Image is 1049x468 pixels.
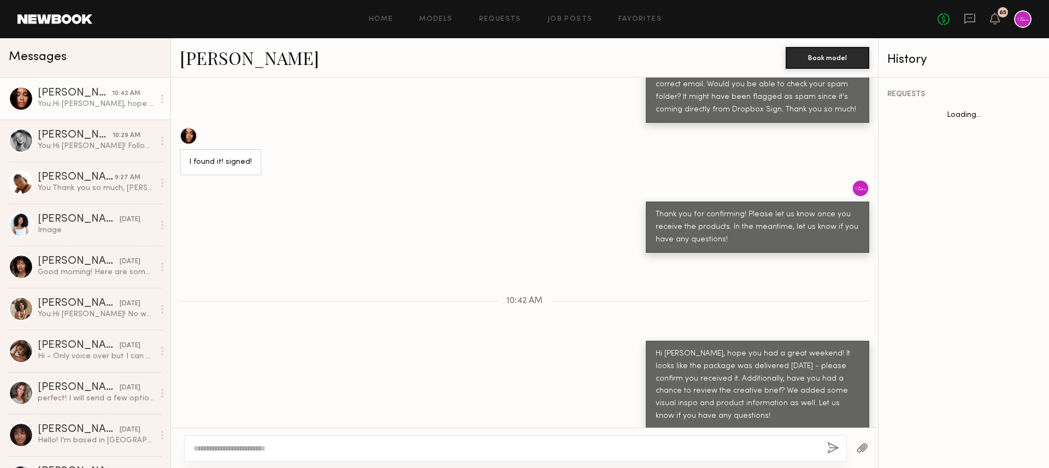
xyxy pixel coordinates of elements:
div: [DATE] [120,299,140,309]
a: Home [369,16,393,23]
div: [PERSON_NAME] [38,130,113,141]
div: You: Hi [PERSON_NAME]! Following up with the tracking information here: [URL][DOMAIN_NAME] [38,141,154,151]
button: Book model [786,47,869,69]
div: Hi [PERSON_NAME], hope you had a great weekend! It looks like the package was delivered [DATE] - ... [656,348,859,423]
div: [PERSON_NAME] [38,340,120,351]
div: Loading... [879,111,1049,119]
div: Good morning! Here are some photos [38,267,154,277]
div: Hi [PERSON_NAME], the agreement was shared to the correct email. Would you be able to check your ... [656,66,859,116]
div: 10:29 AM [113,131,140,141]
div: [PERSON_NAME] [38,298,120,309]
div: perfect! I will send a few options shortly [38,393,154,404]
div: You: Thank you so much, [PERSON_NAME]! Please let us know if you have any questions. Additionally... [38,183,154,193]
a: Models [419,16,452,23]
a: Job Posts [547,16,593,23]
div: History [887,54,1040,66]
div: You: Hi [PERSON_NAME]! No worries, we hope to work with you soon. I'll reach out when we have det... [38,309,154,319]
div: [PERSON_NAME] [38,214,120,225]
span: Messages [9,51,67,63]
div: [PERSON_NAME] [38,172,115,183]
div: Hi - Only voice over but I can do that if required for this! :) [38,351,154,362]
div: [DATE] [120,341,140,351]
div: Image [38,225,154,235]
div: REQUESTS [887,91,1040,98]
a: Favorites [618,16,662,23]
div: 9:27 AM [115,173,140,183]
div: [DATE] [120,383,140,393]
a: Book model [786,52,869,62]
div: 10:42 AM [112,88,140,99]
div: [PERSON_NAME] [38,382,120,393]
div: 65 [999,10,1006,16]
a: [PERSON_NAME] [180,46,319,69]
div: [DATE] [120,215,140,225]
div: [DATE] [120,425,140,435]
div: Hello! I’m based in [GEOGRAPHIC_DATA] [38,435,154,446]
div: l found it! signed! [190,156,252,169]
div: [PERSON_NAME] [38,88,112,99]
span: 10:42 AM [506,297,543,306]
div: You: Hi [PERSON_NAME], hope you had a great weekend! It looks like the package was delivered [DAT... [38,99,154,109]
div: Thank you for confirming! Please let us know once you receive the products. In the meantime, let ... [656,209,859,246]
div: [PERSON_NAME] [38,424,120,435]
div: [PERSON_NAME] [38,256,120,267]
div: [DATE] [120,257,140,267]
a: Requests [479,16,521,23]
